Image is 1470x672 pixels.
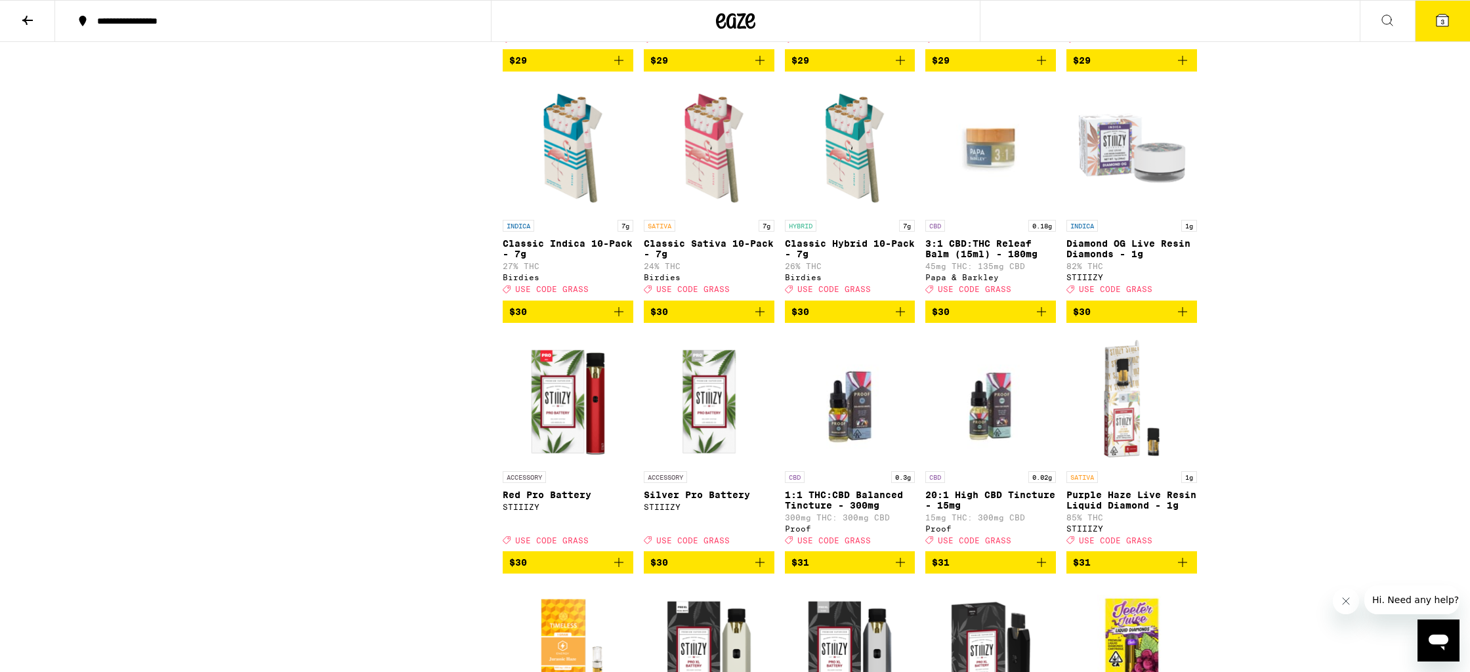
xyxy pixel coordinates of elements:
span: USE CODE GRASS [1079,285,1152,294]
div: Birdies [785,273,915,282]
span: $31 [932,557,950,568]
a: Open page for Purple Haze Live Resin Liquid Diamond - 1g from STIIIZY [1066,333,1197,551]
p: 27% THC [503,262,633,270]
img: Papa & Barkley - 3:1 CBD:THC Releaf Balm (15ml) - 180mg [925,82,1056,213]
p: 26% THC [785,262,915,270]
button: Add to bag [503,301,633,323]
p: 24% THC [644,262,774,270]
a: Open page for Classic Hybrid 10-Pack - 7g from Birdies [785,82,915,300]
span: $31 [791,557,809,568]
p: CBD [925,220,945,232]
span: $29 [932,55,950,66]
p: 82% THC [1066,262,1197,270]
button: Add to bag [644,301,774,323]
button: Add to bag [644,551,774,574]
div: Proof [785,524,915,533]
button: Add to bag [925,301,1056,323]
img: Birdies - Classic Hybrid 10-Pack - 7g [785,82,915,213]
span: $29 [791,55,809,66]
div: STIIIZY [1066,524,1197,533]
a: Open page for Classic Sativa 10-Pack - 7g from Birdies [644,82,774,300]
span: $30 [509,557,527,568]
div: STIIIZY [1066,273,1197,282]
p: INDICA [503,220,534,232]
span: $30 [650,306,668,317]
span: USE CODE GRASS [515,285,589,294]
p: 1g [1181,471,1197,483]
button: Add to bag [503,49,633,72]
span: $30 [509,306,527,317]
a: Open page for Diamond OG Live Resin Diamonds - 1g from STIIIZY [1066,82,1197,300]
img: STIIIZY - Silver Pro Battery [644,333,774,465]
iframe: Button to launch messaging window [1417,619,1459,661]
span: $30 [650,557,668,568]
p: CBD [785,471,805,483]
p: Silver Pro Battery [644,490,774,500]
button: Add to bag [925,551,1056,574]
p: 1g [1181,220,1197,232]
p: 7g [899,220,915,232]
button: 3 [1415,1,1470,41]
span: USE CODE GRASS [515,536,589,545]
iframe: Message from company [1364,585,1459,614]
p: SATIVA [644,220,675,232]
iframe: Close message [1333,588,1359,614]
p: Diamond OG Live Resin Diamonds - 1g [1066,238,1197,259]
a: Open page for 3:1 CBD:THC Releaf Balm (15ml) - 180mg from Papa & Barkley [925,82,1056,300]
img: Proof - 1:1 THC:CBD Balanced Tincture - 300mg [785,333,915,465]
p: Purple Haze Live Resin Liquid Diamond - 1g [1066,490,1197,511]
p: ACCESSORY [503,471,546,483]
p: SATIVA [1066,471,1098,483]
img: STIIIZY - Diamond OG Live Resin Diamonds - 1g [1066,82,1197,213]
p: 0.02g [1028,471,1056,483]
a: Open page for 20:1 High CBD Tincture - 15mg from Proof [925,333,1056,551]
img: Birdies - Classic Indica 10-Pack - 7g [503,82,633,213]
p: 20:1 High CBD Tincture - 15mg [925,490,1056,511]
a: Open page for 1:1 THC:CBD Balanced Tincture - 300mg from Proof [785,333,915,551]
div: Birdies [644,273,774,282]
button: Add to bag [1066,301,1197,323]
button: Add to bag [1066,49,1197,72]
p: Red Pro Battery [503,490,633,500]
div: STIIIZY [503,503,633,511]
button: Add to bag [925,49,1056,72]
span: USE CODE GRASS [656,285,730,294]
span: USE CODE GRASS [938,285,1011,294]
span: USE CODE GRASS [797,536,871,545]
img: STIIIZY - Red Pro Battery [503,333,633,465]
p: INDICA [1066,220,1098,232]
img: Birdies - Classic Sativa 10-Pack - 7g [644,82,774,213]
p: 7g [618,220,633,232]
a: Open page for Silver Pro Battery from STIIIZY [644,333,774,551]
p: 3:1 CBD:THC Releaf Balm (15ml) - 180mg [925,238,1056,259]
p: 85% THC [1066,513,1197,522]
a: Open page for Red Pro Battery from STIIIZY [503,333,633,551]
p: Classic Hybrid 10-Pack - 7g [785,238,915,259]
button: Add to bag [785,49,915,72]
button: Add to bag [785,301,915,323]
span: $30 [791,306,809,317]
p: 300mg THC: 300mg CBD [785,513,915,522]
p: 7g [759,220,774,232]
span: $29 [1073,55,1091,66]
button: Add to bag [1066,551,1197,574]
span: USE CODE GRASS [656,536,730,545]
span: $29 [509,55,527,66]
span: USE CODE GRASS [1079,536,1152,545]
div: Birdies [503,273,633,282]
span: $30 [932,306,950,317]
div: STIIIZY [644,503,774,511]
a: Open page for Classic Indica 10-Pack - 7g from Birdies [503,82,633,300]
div: Proof [925,524,1056,533]
span: USE CODE GRASS [797,285,871,294]
p: HYBRID [785,220,816,232]
img: STIIIZY - Purple Haze Live Resin Liquid Diamond - 1g [1066,333,1197,465]
p: Classic Indica 10-Pack - 7g [503,238,633,259]
p: 15mg THC: 300mg CBD [925,513,1056,522]
span: USE CODE GRASS [938,536,1011,545]
p: 0.3g [891,471,915,483]
span: $31 [1073,557,1091,568]
p: 1:1 THC:CBD Balanced Tincture - 300mg [785,490,915,511]
span: $29 [650,55,668,66]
